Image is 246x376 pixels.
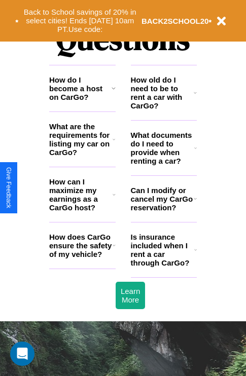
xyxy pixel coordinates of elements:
div: Give Feedback [5,167,12,208]
h3: How old do I need to be to rent a car with CarGo? [131,76,194,110]
h3: What documents do I need to provide when renting a car? [131,131,195,165]
h3: How do I become a host on CarGo? [49,76,112,101]
h3: What are the requirements for listing my car on CarGo? [49,122,113,157]
h3: Can I modify or cancel my CarGo reservation? [131,186,194,212]
div: Open Intercom Messenger [10,342,34,366]
button: Back to School savings of 20% in select cities! Ends [DATE] 10am PT.Use code: [19,5,142,36]
button: Learn More [116,282,145,309]
h3: How can I maximize my earnings as a CarGo host? [49,177,113,212]
b: BACK2SCHOOL20 [142,17,209,25]
h3: How does CarGo ensure the safety of my vehicle? [49,233,113,258]
h3: Is insurance included when I rent a car through CarGo? [131,233,194,267]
